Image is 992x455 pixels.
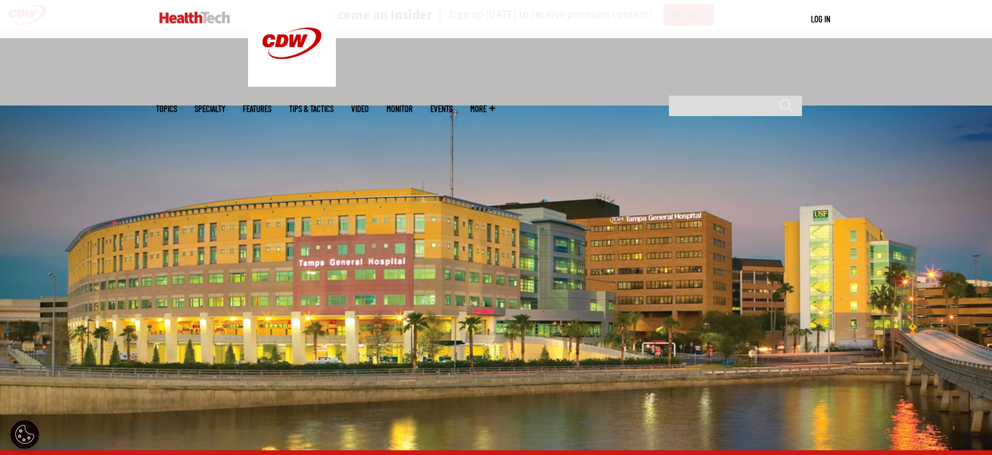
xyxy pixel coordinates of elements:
div: User menu [811,13,830,25]
a: CDW [248,77,336,90]
a: Log in [811,13,830,24]
button: Open Preferences [10,420,39,449]
span: Topics [156,104,177,113]
a: Video [351,104,369,113]
span: More [470,104,495,113]
a: Events [430,104,453,113]
div: Cookie Settings [10,420,39,449]
a: MonITor [386,104,413,113]
img: Home [159,12,230,23]
a: Features [243,104,271,113]
a: Tips & Tactics [289,104,334,113]
span: Specialty [195,104,225,113]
